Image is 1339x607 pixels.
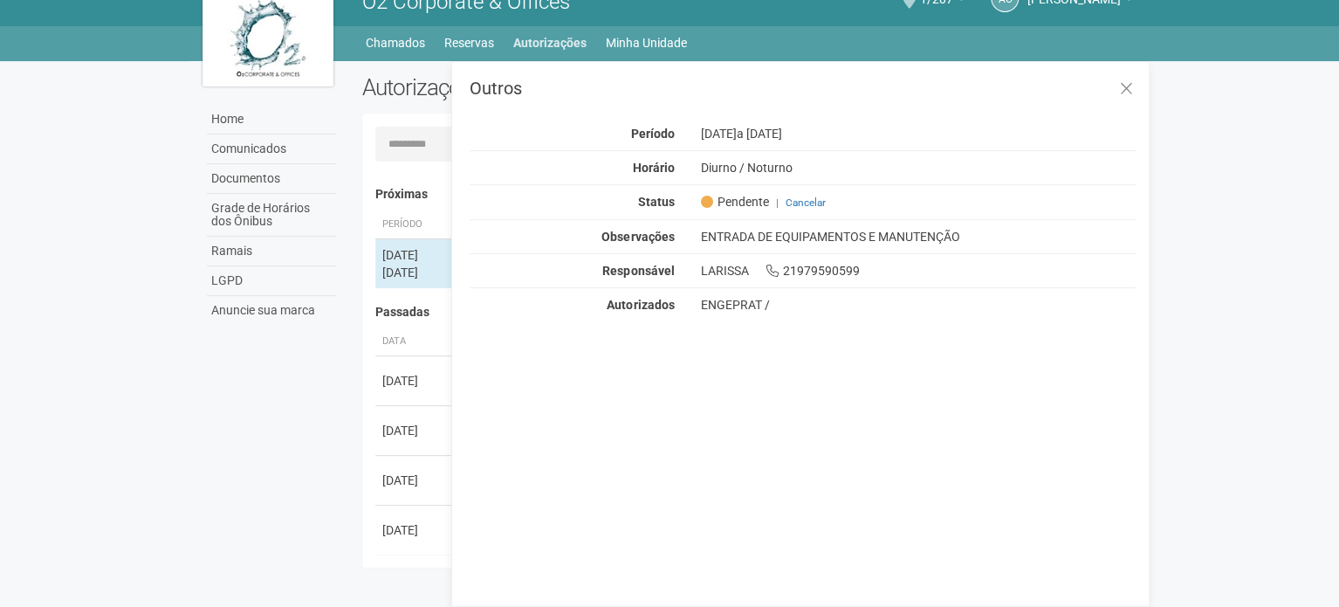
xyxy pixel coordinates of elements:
[602,264,674,278] strong: Responsável
[375,306,1123,319] h4: Passadas
[207,164,336,194] a: Documentos
[700,194,768,210] span: Pendente
[601,230,674,244] strong: Observações
[366,31,425,55] a: Chamados
[700,297,1136,313] div: ENGEPRAT /
[207,237,336,266] a: Ramais
[382,472,447,489] div: [DATE]
[382,264,447,281] div: [DATE]
[632,161,674,175] strong: Horário
[630,127,674,141] strong: Período
[382,422,447,439] div: [DATE]
[375,328,454,356] th: Data
[513,31,587,55] a: Autorizações
[207,135,336,164] a: Comunicados
[382,246,447,264] div: [DATE]
[207,194,336,237] a: Grade de Horários dos Ônibus
[606,31,687,55] a: Minha Unidade
[687,126,1149,141] div: [DATE]
[687,160,1149,176] div: Diurno / Noturno
[375,188,1123,201] h4: Próximas
[382,521,447,539] div: [DATE]
[375,210,454,239] th: Período
[362,74,736,100] h2: Autorizações
[444,31,494,55] a: Reservas
[775,197,778,209] span: |
[687,229,1149,245] div: ENTRADA DE EQUIPAMENTOS E MANUTENÇÃO
[736,127,781,141] span: a [DATE]
[687,263,1149,279] div: LARISSA 21979590599
[607,298,674,312] strong: Autorizados
[207,266,336,296] a: LGPD
[207,296,336,325] a: Anuncie sua marca
[470,79,1136,97] h3: Outros
[207,105,336,135] a: Home
[637,195,674,209] strong: Status
[382,372,447,390] div: [DATE]
[785,197,825,209] a: Cancelar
